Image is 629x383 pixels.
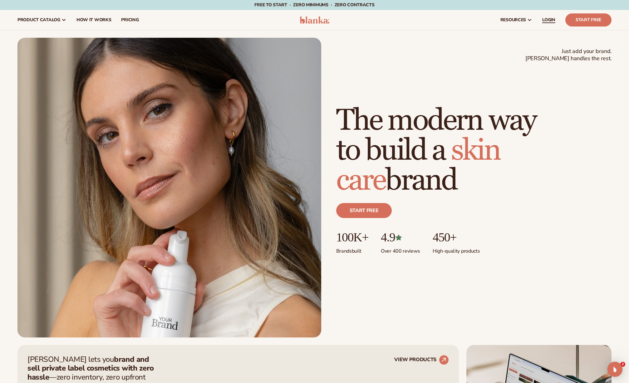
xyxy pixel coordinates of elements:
strong: brand and sell private label cosmetics with zero hassle [27,354,154,382]
a: How It Works [71,10,116,30]
a: Start Free [565,13,612,27]
a: VIEW PRODUCTS [394,355,449,365]
a: LOGIN [537,10,560,30]
p: Over 400 reviews [381,244,420,255]
img: Female holding tanning mousse. [17,38,321,337]
span: 2 [620,362,625,367]
p: Brands built [336,244,368,255]
a: product catalog [12,10,71,30]
div: Open Intercom Messenger [607,362,622,377]
span: resources [500,17,526,22]
span: How It Works [76,17,111,22]
span: product catalog [17,17,60,22]
span: pricing [121,17,139,22]
p: 4.9 [381,230,420,244]
a: Start free [336,203,392,218]
p: 100K+ [336,230,368,244]
h1: The modern way to build a brand [336,106,536,196]
p: High-quality products [433,244,480,255]
span: skin care [336,132,500,199]
a: resources [495,10,537,30]
span: Just add your brand. [PERSON_NAME] handles the rest. [525,48,612,62]
img: logo [300,16,329,24]
span: Free to start · ZERO minimums · ZERO contracts [254,2,374,8]
span: LOGIN [542,17,555,22]
a: pricing [116,10,144,30]
p: 450+ [433,230,480,244]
